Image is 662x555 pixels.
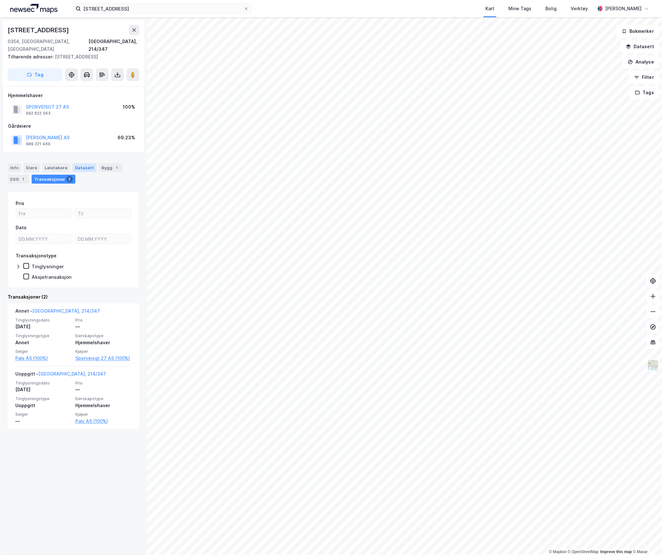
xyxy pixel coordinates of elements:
div: Tinglysninger [32,263,64,270]
a: OpenStreetMap [568,550,599,554]
div: Info [8,163,21,172]
div: Hjemmelshaver [75,339,132,346]
div: Kontrollprogram for chat [630,524,662,555]
div: [PERSON_NAME] [605,5,642,12]
span: Selger [15,412,72,417]
div: — [15,417,72,425]
div: 69.23% [118,134,135,141]
span: Tinglysningsdato [15,380,72,386]
a: Mapbox [549,550,567,554]
div: Uoppgitt - [15,370,106,380]
iframe: Chat Widget [630,524,662,555]
div: — [75,323,132,331]
a: [GEOGRAPHIC_DATA], 214/347 [32,308,100,314]
a: Improve this map [600,550,632,554]
a: Sporveisgt 27 AS (100%) [75,354,132,362]
a: Pals AS (100%) [75,417,132,425]
div: Bygg [99,163,123,172]
a: Pals AS (100%) [15,354,72,362]
div: Uoppgitt [15,402,72,409]
input: DD.MM.YYYY [16,234,72,244]
div: Leietakere [42,163,70,172]
div: ESG [8,175,29,184]
div: Gårdeiere [8,122,139,130]
div: 1 [20,176,27,182]
button: Analyse [622,56,659,68]
img: Z [647,359,659,371]
div: Kart [485,5,494,12]
button: Tags [630,86,659,99]
span: Pris [75,380,132,386]
input: Til [75,209,131,218]
div: Transaksjoner [32,175,75,184]
div: Dato [16,224,27,232]
span: Eierskapstype [75,396,132,401]
input: Fra [16,209,72,218]
div: Transaksjoner (2) [8,293,139,301]
a: [GEOGRAPHIC_DATA], 214/347 [38,371,106,376]
div: Annet - [15,307,100,317]
div: [STREET_ADDRESS] [8,53,134,61]
div: 1 [114,164,120,171]
div: [DATE] [15,386,72,393]
span: Tinglysningstype [15,396,72,401]
span: Eierskapstype [75,333,132,338]
button: Datasett [620,40,659,53]
div: 989 221 469 [26,141,50,147]
div: Eiere [24,163,40,172]
input: DD.MM.YYYY [75,234,131,244]
span: Kjøper [75,412,132,417]
button: Bokmerker [616,25,659,38]
div: Transaksjonstype [16,252,57,260]
div: 0354, [GEOGRAPHIC_DATA], [GEOGRAPHIC_DATA] [8,38,89,53]
div: 992 622 563 [26,111,50,116]
button: Filter [629,71,659,84]
span: Tinglysningsdato [15,317,72,323]
div: Aksjetransaksjon [32,274,72,280]
div: Hjemmelshaver [8,92,139,99]
div: Pris [16,200,24,207]
span: Selger [15,349,72,354]
div: 100% [123,103,135,111]
img: logo.a4113a55bc3d86da70a041830d287a7e.svg [10,4,57,13]
div: 2 [66,176,73,182]
input: Søk på adresse, matrikkel, gårdeiere, leietakere eller personer [81,4,244,13]
div: [DATE] [15,323,72,331]
div: Bolig [545,5,557,12]
span: Kjøper [75,349,132,354]
span: Tinglysningstype [15,333,72,338]
button: Tag [8,68,63,81]
div: Annet [15,339,72,346]
div: Datasett [72,163,96,172]
span: Tilhørende adresser: [8,54,55,59]
div: Mine Tags [508,5,531,12]
span: Pris [75,317,132,323]
div: — [75,386,132,393]
div: Verktøy [571,5,588,12]
div: Hjemmelshaver [75,402,132,409]
div: [GEOGRAPHIC_DATA], 214/347 [89,38,139,53]
div: [STREET_ADDRESS] [8,25,70,35]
